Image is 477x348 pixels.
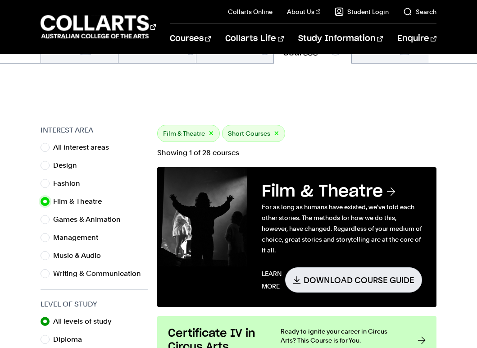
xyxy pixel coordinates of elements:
[262,201,422,256] p: For as long as humans have existed, we've told each other stories. The methods for how we do this...
[53,333,89,346] label: Diploma
[397,24,436,54] a: Enquire
[53,141,116,154] label: All interest areas
[262,267,281,293] a: Learn More
[209,128,214,139] button: ×
[41,299,148,310] h3: Level of Study
[53,159,84,172] label: Design
[41,125,148,136] h3: Interest Area
[287,7,320,16] a: About Us
[170,24,211,54] a: Courses
[53,231,105,244] label: Management
[53,177,87,190] label: Fashion
[53,213,128,226] label: Games & Animation
[222,125,285,142] div: Short Courses
[41,14,147,40] div: Go to homepage
[285,267,422,293] a: Download Course Guide
[335,7,389,16] a: Student Login
[157,167,247,266] img: Film & Theatre
[225,24,283,54] a: Collarts Life
[298,24,383,54] a: Study Information
[53,267,148,280] label: Writing & Communication
[228,7,273,16] a: Collarts Online
[274,128,279,139] button: ×
[53,315,119,328] label: All levels of study
[262,182,422,201] h3: Film & Theatre
[157,149,436,156] p: Showing 1 of 28 courses
[157,125,220,142] div: Film & Theatre
[53,249,108,262] label: Music & Audio
[403,7,436,16] a: Search
[281,327,400,345] p: Ready to ignite your career in Circus Arts? This Course is for You.
[53,195,109,208] label: Film & Theatre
